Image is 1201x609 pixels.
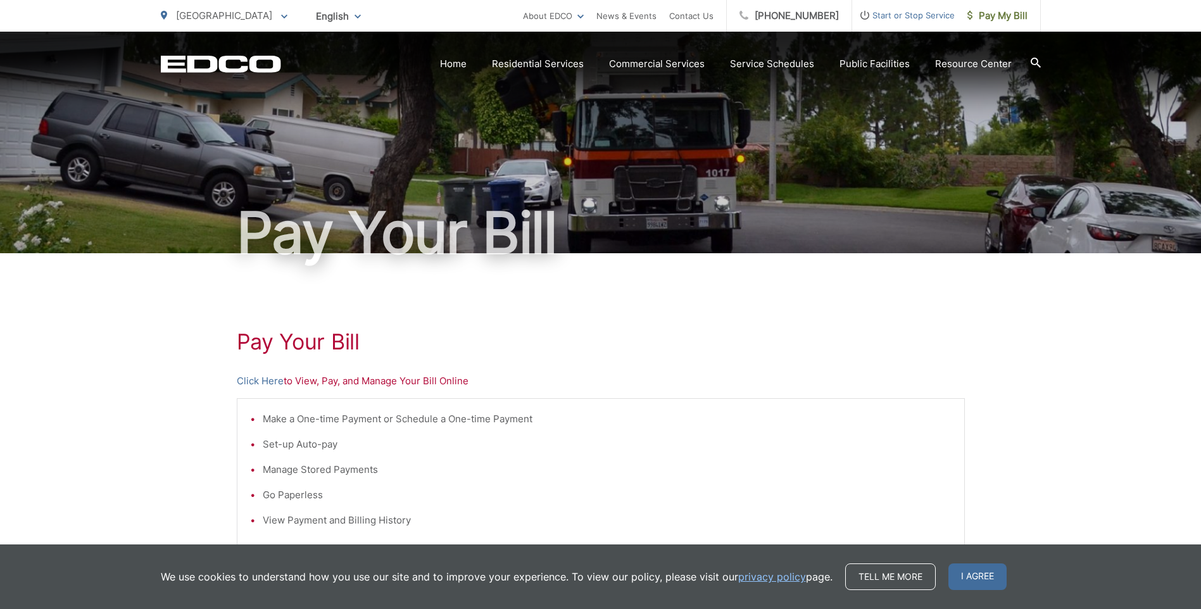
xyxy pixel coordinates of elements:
[669,8,714,23] a: Contact Us
[161,569,833,584] p: We use cookies to understand how you use our site and to improve your experience. To view our pol...
[306,5,370,27] span: English
[263,411,952,427] li: Make a One-time Payment or Schedule a One-time Payment
[263,462,952,477] li: Manage Stored Payments
[730,56,814,72] a: Service Schedules
[845,563,936,590] a: Tell me more
[263,487,952,503] li: Go Paperless
[263,437,952,452] li: Set-up Auto-pay
[263,513,952,528] li: View Payment and Billing History
[935,56,1012,72] a: Resource Center
[161,201,1041,265] h1: Pay Your Bill
[237,374,284,389] a: Click Here
[440,56,467,72] a: Home
[237,329,965,355] h1: Pay Your Bill
[948,563,1007,590] span: I agree
[596,8,657,23] a: News & Events
[237,374,965,389] p: to View, Pay, and Manage Your Bill Online
[839,56,910,72] a: Public Facilities
[176,9,272,22] span: [GEOGRAPHIC_DATA]
[161,55,281,73] a: EDCD logo. Return to the homepage.
[609,56,705,72] a: Commercial Services
[523,8,584,23] a: About EDCO
[738,569,806,584] a: privacy policy
[967,8,1028,23] span: Pay My Bill
[492,56,584,72] a: Residential Services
